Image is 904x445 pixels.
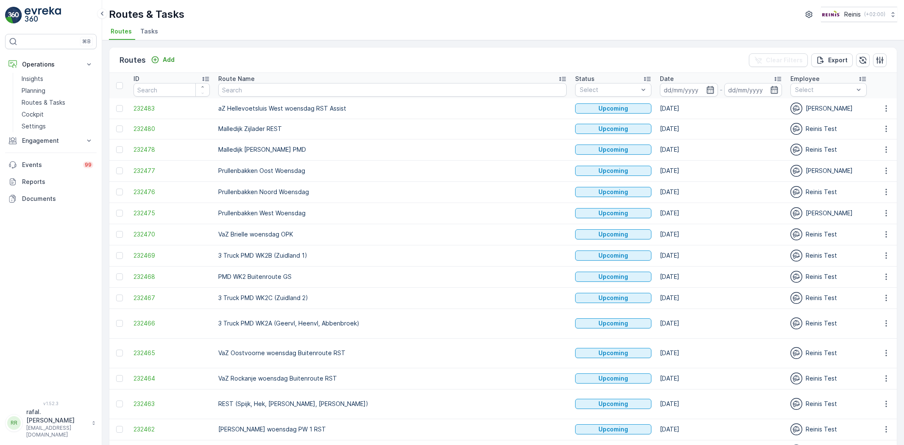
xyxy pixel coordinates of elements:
[116,189,123,195] div: Toggle Row Selected
[656,160,786,181] td: [DATE]
[598,145,628,154] p: Upcoming
[134,167,210,175] a: 232477
[5,190,97,207] a: Documents
[575,348,651,358] button: Upcoming
[811,53,853,67] button: Export
[790,271,802,283] img: svg%3e
[656,224,786,245] td: [DATE]
[7,416,21,430] div: RR
[22,122,46,131] p: Settings
[575,229,651,239] button: Upcoming
[134,400,210,408] a: 232463
[22,86,45,95] p: Planning
[790,292,802,304] img: svg%3e
[116,320,123,327] div: Toggle Row Selected
[18,73,97,85] a: Insights
[218,188,567,196] p: Prullenbakken Noord Woensdag
[134,374,210,383] a: 232464
[218,125,567,133] p: Malledijk Zijlader REST
[821,10,841,19] img: Reinis-Logo-Vrijstaand_Tekengebied-1-copy2_aBO4n7j.png
[26,425,87,438] p: [EMAIL_ADDRESS][DOMAIN_NAME]
[218,230,567,239] p: VaZ Brielle woensdag OPK
[116,273,123,280] div: Toggle Row Selected
[116,426,123,433] div: Toggle Row Selected
[134,104,210,113] a: 232483
[580,86,638,94] p: Select
[598,294,628,302] p: Upcoming
[116,350,123,356] div: Toggle Row Selected
[828,56,848,64] p: Export
[790,165,867,177] div: [PERSON_NAME]
[134,294,210,302] a: 232467
[660,83,718,97] input: dd/mm/yyyy
[116,210,123,217] div: Toggle Row Selected
[116,400,123,407] div: Toggle Row Selected
[218,425,567,434] p: [PERSON_NAME] woensdag PW 1 RST
[656,139,786,160] td: [DATE]
[218,400,567,408] p: REST (Spijk, Hek, [PERSON_NAME], [PERSON_NAME])
[598,349,628,357] p: Upcoming
[790,250,802,261] img: svg%3e
[218,145,567,154] p: Malledijk [PERSON_NAME] PMD
[656,203,786,224] td: [DATE]
[790,144,802,156] img: svg%3e
[22,136,80,145] p: Engagement
[790,423,802,435] img: svg%3e
[790,373,867,384] div: Reinis Test
[575,250,651,261] button: Upcoming
[864,11,885,18] p: ( +02:00 )
[218,209,567,217] p: Prullenbakken West Woensdag
[598,374,628,383] p: Upcoming
[134,75,139,83] p: ID
[598,167,628,175] p: Upcoming
[111,27,132,36] span: Routes
[218,75,255,83] p: Route Name
[790,317,867,329] div: Reinis Test
[790,250,867,261] div: Reinis Test
[134,145,210,154] span: 232478
[116,252,123,259] div: Toggle Row Selected
[790,228,802,240] img: svg%3e
[218,349,567,357] p: VaZ Oostvoorne woensdag Buitenroute RST
[790,144,867,156] div: Reinis Test
[790,123,867,135] div: Reinis Test
[656,98,786,119] td: [DATE]
[598,230,628,239] p: Upcoming
[116,295,123,301] div: Toggle Row Selected
[134,425,210,434] span: 232462
[134,349,210,357] a: 232465
[18,108,97,120] a: Cockpit
[116,375,123,382] div: Toggle Row Selected
[656,266,786,287] td: [DATE]
[22,161,78,169] p: Events
[109,8,184,21] p: Routes & Tasks
[218,83,567,97] input: Search
[134,319,210,328] span: 232466
[116,231,123,238] div: Toggle Row Selected
[790,186,867,198] div: Reinis Test
[790,373,802,384] img: svg%3e
[598,209,628,217] p: Upcoming
[660,75,674,83] p: Date
[147,55,178,65] button: Add
[22,98,65,107] p: Routes & Tasks
[575,145,651,155] button: Upcoming
[18,120,97,132] a: Settings
[22,195,93,203] p: Documents
[790,292,867,304] div: Reinis Test
[790,423,867,435] div: Reinis Test
[598,104,628,113] p: Upcoming
[790,398,867,410] div: Reinis Test
[575,293,651,303] button: Upcoming
[749,53,808,67] button: Clear Filters
[766,56,803,64] p: Clear Filters
[116,146,123,153] div: Toggle Row Selected
[656,245,786,266] td: [DATE]
[134,83,210,97] input: Search
[134,188,210,196] a: 232476
[218,273,567,281] p: PMD WK2 Buitenroute GS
